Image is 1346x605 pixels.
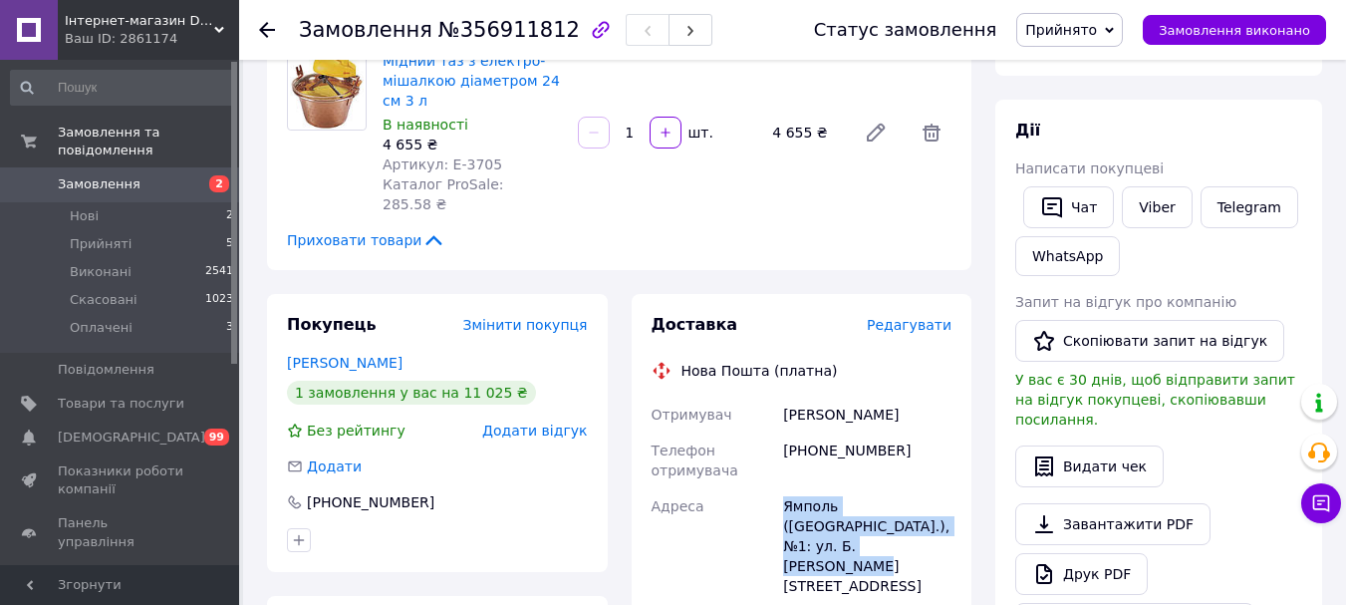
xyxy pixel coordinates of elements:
input: Пошук [10,70,235,106]
div: [PHONE_NUMBER] [779,433,955,488]
span: Телефон отримувача [652,443,738,478]
span: Замовлення [299,18,432,42]
span: Панель управління [58,514,184,550]
div: Нова Пошта (платна) [676,361,843,381]
span: Товари та послуги [58,395,184,413]
a: Telegram [1201,186,1298,228]
span: Отримувач [652,407,732,423]
span: Виконані [70,263,132,281]
span: В наявності [383,117,468,133]
a: Viber [1122,186,1192,228]
span: Додати [307,458,362,474]
span: Доставка [652,315,738,334]
a: Мідний таз з електро-мішалкою діаметром 24 см 3 л [383,53,560,109]
span: Замовлення виконано [1159,23,1310,38]
span: [DEMOGRAPHIC_DATA] [58,429,205,447]
button: Скопіювати запит на відгук [1015,320,1284,362]
span: 2 [226,207,233,225]
span: Без рейтингу [307,423,405,439]
span: Видалити [912,113,951,152]
span: Адреса [652,498,704,514]
span: 3 [226,319,233,337]
span: Покупець [287,315,377,334]
div: 1 замовлення у вас на 11 025 ₴ [287,381,536,405]
span: Написати покупцеві [1015,160,1164,176]
span: Скасовані [70,291,137,309]
span: 1023 [205,291,233,309]
button: Чат [1023,186,1114,228]
div: Ваш ID: 2861174 [65,30,239,48]
button: Чат з покупцем [1301,483,1341,523]
div: шт. [683,123,715,143]
span: №356911812 [438,18,580,42]
span: Замовлення [58,175,140,193]
div: Повернутися назад [259,20,275,40]
span: 2 [209,175,229,192]
span: Дії [1015,121,1040,140]
div: 4 655 ₴ [383,135,562,154]
span: Змінити покупця [463,317,588,333]
span: Повідомлення [58,361,154,379]
a: Друк PDF [1015,553,1148,595]
span: Каталог ProSale: 285.58 ₴ [383,176,503,212]
button: Замовлення виконано [1143,15,1326,45]
span: Додати відгук [482,423,587,439]
span: Прийняті [70,235,132,253]
img: Мідний таз з електро-мішалкою діаметром 24 см 3 л [290,52,364,130]
span: Замовлення та повідомлення [58,124,239,159]
span: Прийнято [1025,22,1097,38]
span: 99 [204,429,229,446]
span: У вас є 30 днів, щоб відправити запит на відгук покупцеві, скопіювавши посилання. [1015,372,1295,428]
a: Завантажити PDF [1015,503,1211,545]
span: Редагувати [867,317,951,333]
span: Оплачені [70,319,133,337]
span: Показники роботи компанії [58,462,184,498]
div: 4 655 ₴ [764,119,848,147]
div: [PHONE_NUMBER] [305,492,436,512]
span: Інтернет-магазин Dimua [65,12,214,30]
div: Статус замовлення [814,20,997,40]
a: [PERSON_NAME] [287,355,403,371]
span: Запит на відгук про компанію [1015,294,1236,310]
span: Артикул: Е-3705 [383,156,502,172]
a: WhatsApp [1015,236,1120,276]
span: 2541 [205,263,233,281]
span: Нові [70,207,99,225]
a: Редагувати [856,113,896,152]
button: Видати чек [1015,446,1164,487]
span: 5 [226,235,233,253]
div: Ямполь ([GEOGRAPHIC_DATA].), №1: ул. Б. [PERSON_NAME][STREET_ADDRESS] [779,488,955,604]
div: [PERSON_NAME] [779,397,955,433]
span: Приховати товари [287,230,445,250]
